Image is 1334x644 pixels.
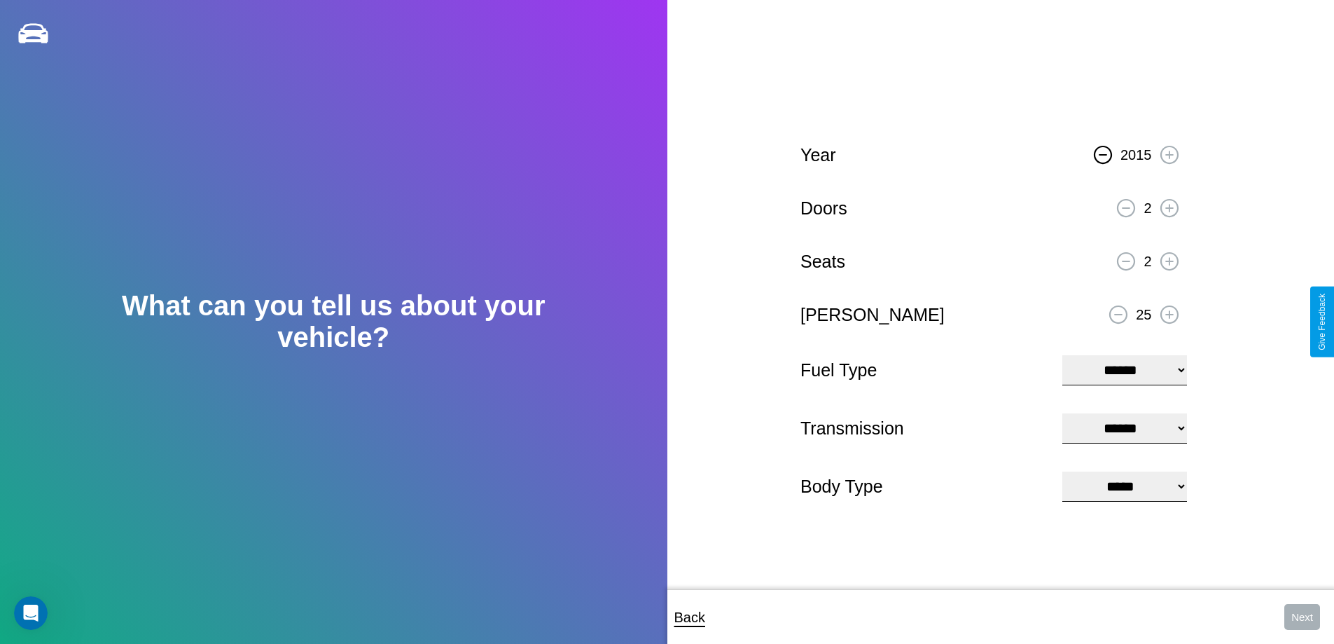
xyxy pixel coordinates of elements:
[800,139,836,171] p: Year
[800,413,1048,444] p: Transmission
[800,355,1048,386] p: Fuel Type
[800,299,945,331] p: [PERSON_NAME]
[1120,142,1152,167] p: 2015
[800,246,845,278] p: Seats
[1284,604,1320,630] button: Next
[674,605,705,630] p: Back
[800,471,1048,502] p: Body Type
[1317,294,1327,350] div: Give Feedback
[800,193,847,224] p: Doors
[1144,249,1151,274] p: 2
[1136,302,1151,327] p: 25
[1144,196,1151,221] p: 2
[67,290,600,353] h2: What can you tell us about your vehicle?
[14,596,48,630] iframe: Intercom live chat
